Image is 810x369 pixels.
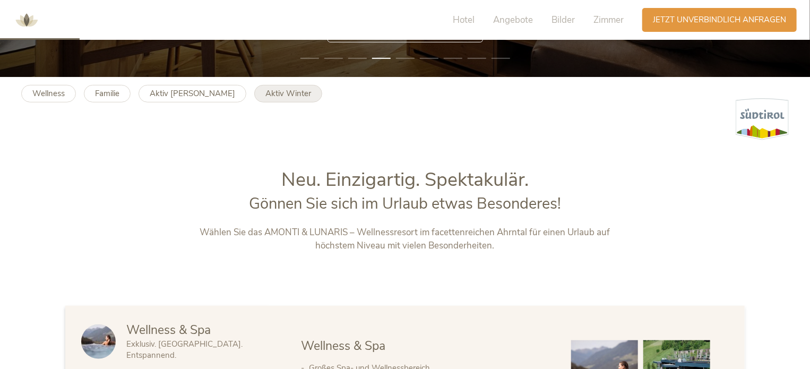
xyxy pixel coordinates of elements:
[150,88,235,99] b: Aktiv [PERSON_NAME]
[126,322,211,338] span: Wellness & Spa
[453,14,475,26] span: Hotel
[552,14,575,26] span: Bilder
[84,85,131,102] a: Familie
[139,85,246,102] a: Aktiv [PERSON_NAME]
[301,338,385,354] span: Wellness & Spa
[11,16,42,23] a: AMONTI & LUNARIS Wellnessresort
[254,85,322,102] a: Aktiv Winter
[249,193,561,214] span: Gönnen Sie sich im Urlaub etwas Besonderes!
[281,167,529,193] span: Neu. Einzigartig. Spektakulär.
[184,226,627,253] p: Wählen Sie das AMONTI & LUNARIS – Wellnessresort im facettenreichen Ahrntal für einen Urlaub auf ...
[21,85,76,102] a: Wellness
[653,14,786,25] span: Jetzt unverbindlich anfragen
[265,88,311,99] b: Aktiv Winter
[11,4,42,36] img: AMONTI & LUNARIS Wellnessresort
[593,14,624,26] span: Zimmer
[736,98,789,140] img: Südtirol
[32,88,65,99] b: Wellness
[493,14,533,26] span: Angebote
[95,88,119,99] b: Familie
[126,339,243,361] span: Exklusiv. [GEOGRAPHIC_DATA]. Entspannend.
